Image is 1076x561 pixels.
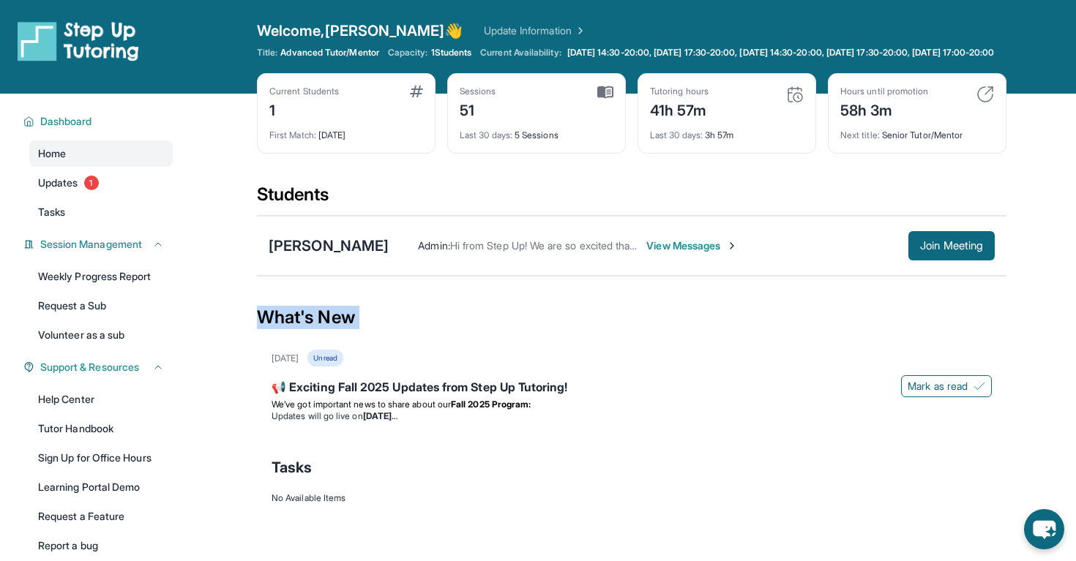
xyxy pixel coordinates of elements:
[84,176,99,190] span: 1
[572,23,586,38] img: Chevron Right
[388,47,428,59] span: Capacity:
[460,129,512,140] span: Last 30 days :
[272,457,312,478] span: Tasks
[29,199,173,225] a: Tasks
[272,378,992,399] div: 📢 Exciting Fall 2025 Updates from Step Up Tutoring!
[257,285,1006,350] div: What's New
[269,97,339,121] div: 1
[40,114,92,129] span: Dashboard
[307,350,343,366] div: Unread
[29,503,173,530] a: Request a Feature
[29,293,173,319] a: Request a Sub
[650,129,703,140] span: Last 30 days :
[920,241,983,250] span: Join Meeting
[908,379,968,394] span: Mark as read
[29,415,173,442] a: Tutor Handbook
[38,205,65,219] span: Tasks
[1024,509,1064,549] button: chat-button
[410,86,423,97] img: card
[34,360,164,374] button: Support & Resources
[18,20,139,61] img: logo
[272,399,451,410] span: We’ve got important news to share about our
[480,47,561,59] span: Current Availability:
[974,380,985,392] img: Mark as read
[726,240,738,252] img: Chevron-Right
[650,97,709,121] div: 41h 57m
[29,386,173,413] a: Help Center
[363,410,397,421] strong: [DATE]
[29,170,173,196] a: Updates1
[40,237,142,252] span: Session Management
[840,86,928,97] div: Hours until promotion
[257,47,277,59] span: Title:
[460,86,496,97] div: Sessions
[484,23,586,38] a: Update Information
[34,237,164,252] button: Session Management
[908,231,995,260] button: Join Meeting
[34,114,164,129] button: Dashboard
[29,322,173,348] a: Volunteer as a sub
[840,97,928,121] div: 58h 3m
[29,445,173,471] a: Sign Up for Office Hours
[257,183,1006,215] div: Students
[29,474,173,500] a: Learning Portal Demo
[269,129,316,140] span: First Match :
[567,47,995,59] span: [DATE] 14:30-20:00, [DATE] 17:30-20:00, [DATE] 14:30-20:00, [DATE] 17:30-20:00, [DATE] 17:00-20:00
[646,238,738,253] span: View Messages
[597,86,613,99] img: card
[272,410,992,422] li: Updates will go live on
[269,86,339,97] div: Current Students
[418,239,449,252] span: Admin :
[38,176,78,190] span: Updates
[272,353,299,364] div: [DATE]
[650,121,804,141] div: 3h 57m
[840,121,994,141] div: Senior Tutor/Mentor
[650,86,709,97] div: Tutoring hours
[257,20,463,41] span: Welcome, [PERSON_NAME] 👋
[40,360,139,374] span: Support & Resources
[280,47,378,59] span: Advanced Tutor/Mentor
[840,129,880,140] span: Next title :
[786,86,804,103] img: card
[976,86,994,103] img: card
[460,121,613,141] div: 5 Sessions
[451,399,531,410] strong: Fall 2025 Program:
[29,532,173,559] a: Report a bug
[901,375,992,397] button: Mark as read
[564,47,998,59] a: [DATE] 14:30-20:00, [DATE] 17:30-20:00, [DATE] 14:30-20:00, [DATE] 17:30-20:00, [DATE] 17:00-20:00
[269,236,389,256] div: [PERSON_NAME]
[460,97,496,121] div: 51
[29,140,173,167] a: Home
[272,492,992,504] div: No Available Items
[38,146,66,161] span: Home
[269,121,423,141] div: [DATE]
[431,47,472,59] span: 1 Students
[29,263,173,290] a: Weekly Progress Report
